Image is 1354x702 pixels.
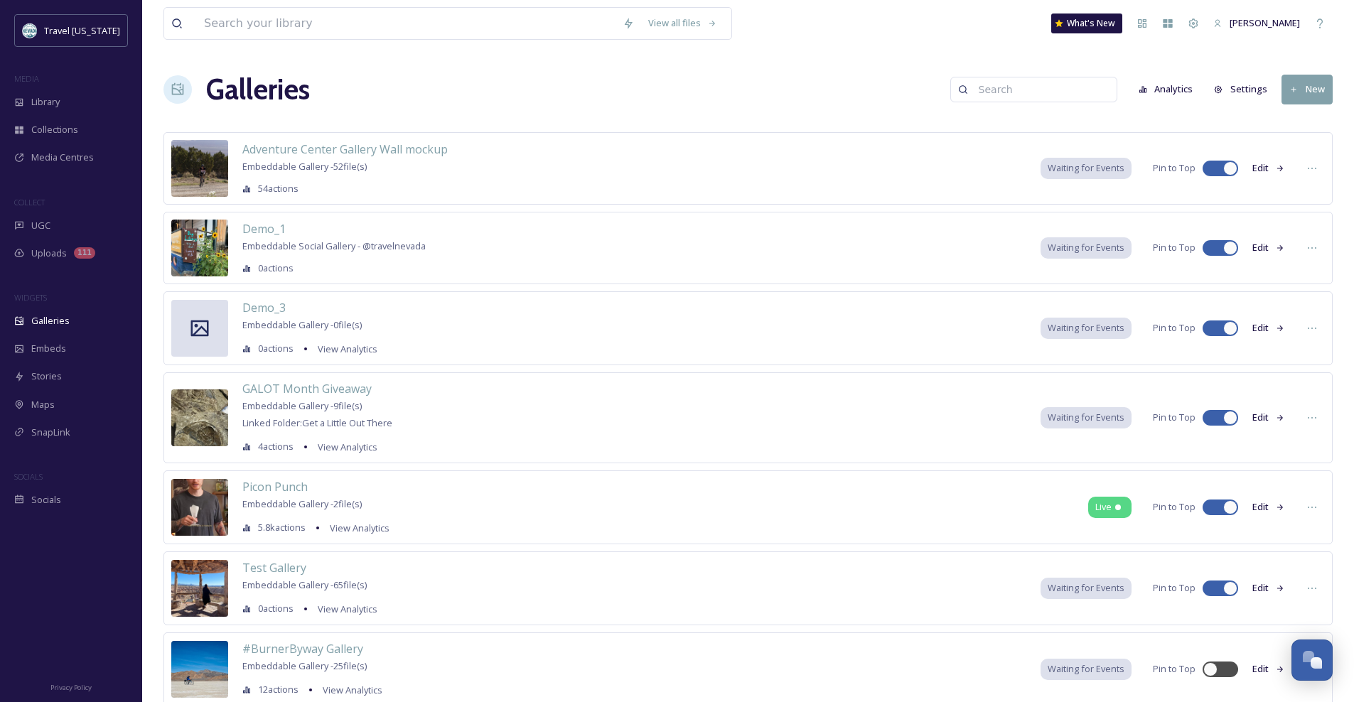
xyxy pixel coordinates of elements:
img: fc6720fe-84d8-4870-b072-7e34a5a812c3.jpg [171,560,228,617]
span: Embeddable Gallery - 25 file(s) [242,659,367,672]
span: MEDIA [14,73,39,84]
a: View Analytics [311,438,377,455]
input: Search [972,75,1109,104]
a: View Analytics [316,681,382,698]
span: UGC [31,219,50,232]
span: Test Gallery [242,560,306,576]
span: Embeddable Gallery - 65 file(s) [242,578,367,591]
button: Edit [1245,404,1292,431]
span: GALOT Month Giveaway [242,381,372,396]
span: Embeddable Gallery - 2 file(s) [242,497,362,510]
span: Embeddable Gallery - 0 file(s) [242,318,362,331]
span: Socials [31,493,61,507]
div: 111 [74,247,95,259]
span: [PERSON_NAME] [1230,16,1300,29]
span: Pin to Top [1153,321,1196,335]
button: Edit [1245,493,1292,521]
span: Waiting for Events [1048,161,1124,175]
span: Privacy Policy [50,683,92,692]
button: Edit [1245,154,1292,182]
a: [PERSON_NAME] [1206,9,1307,37]
span: Library [31,95,60,109]
span: 4 actions [258,440,294,453]
button: Edit [1245,655,1292,683]
span: 0 actions [258,342,294,355]
span: Pin to Top [1153,241,1196,254]
span: Pin to Top [1153,581,1196,595]
img: download.jpeg [23,23,37,38]
a: Linked Folder:Get a Little Out There [242,414,392,431]
span: View Analytics [318,342,377,355]
span: Collections [31,123,78,136]
img: 560ea29e-226d-4491-8754-779ea0fc91cd.jpg [171,389,228,446]
img: d6ee97c1-ceff-4533-a8f8-7461e56195e5.jpg [171,479,228,536]
input: Search your library [197,8,616,39]
span: 12 actions [258,683,299,696]
span: 54 actions [258,182,299,195]
span: Waiting for Events [1048,241,1124,254]
span: Uploads [31,247,67,260]
span: Linked Folder: Get a Little Out There [242,416,392,429]
button: Analytics [1132,75,1200,103]
button: Edit [1245,314,1292,342]
img: c4cdd30a-0ff7-4ca2-8ad7-d173d18ecca5.jpg [171,641,228,698]
span: 5.8k actions [258,521,306,534]
span: Stories [31,369,62,383]
span: Waiting for Events [1048,581,1124,595]
span: Pin to Top [1153,662,1196,676]
span: Embeds [31,342,66,355]
span: Waiting for Events [1048,321,1124,335]
span: SnapLink [31,426,70,439]
span: Pin to Top [1153,161,1196,175]
span: SOCIALS [14,471,43,482]
span: View Analytics [330,522,389,534]
span: Embeddable Gallery - 52 file(s) [242,160,367,173]
a: Galleries [206,68,310,111]
button: Edit [1245,574,1292,602]
span: Waiting for Events [1048,662,1124,676]
a: Settings [1207,75,1282,103]
span: 0 actions [258,602,294,615]
a: Privacy Policy [50,678,92,695]
span: View Analytics [318,441,377,453]
span: Embeddable Gallery - 9 file(s) [242,399,362,412]
span: Waiting for Events [1048,411,1124,424]
span: #BurnerByway Gallery [242,641,363,657]
span: View Analytics [318,603,377,615]
span: Demo_1 [242,221,286,237]
button: Open Chat [1291,639,1333,681]
button: Edit [1245,234,1292,261]
span: Pin to Top [1153,500,1196,514]
span: Maps [31,398,55,411]
span: Demo_3 [242,300,286,315]
span: WIDGETS [14,292,47,303]
img: 35f8432e-34f8-42db-bb9b-84ccc62b0fd0.jpg [171,140,228,197]
a: Analytics [1132,75,1208,103]
button: Settings [1207,75,1274,103]
span: View Analytics [323,684,382,696]
button: New [1282,75,1333,104]
span: Galleries [31,314,70,328]
span: Pin to Top [1153,411,1196,424]
a: View all files [641,9,724,37]
span: Embeddable Social Gallery - @ travelnevada [242,239,426,252]
span: Travel [US_STATE] [44,24,120,37]
a: View Analytics [311,340,377,357]
span: Adventure Center Gallery Wall mockup [242,141,448,157]
a: What's New [1051,13,1122,33]
img: 309288f6-2f3f-4418-a5d8-73a9b4c9865b.jpg [171,220,228,276]
span: Live [1095,500,1112,514]
a: View Analytics [311,600,377,617]
span: Picon Punch [242,479,308,495]
a: View Analytics [323,519,389,536]
span: COLLECT [14,197,45,207]
span: Media Centres [31,151,94,164]
span: 0 actions [258,261,294,275]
